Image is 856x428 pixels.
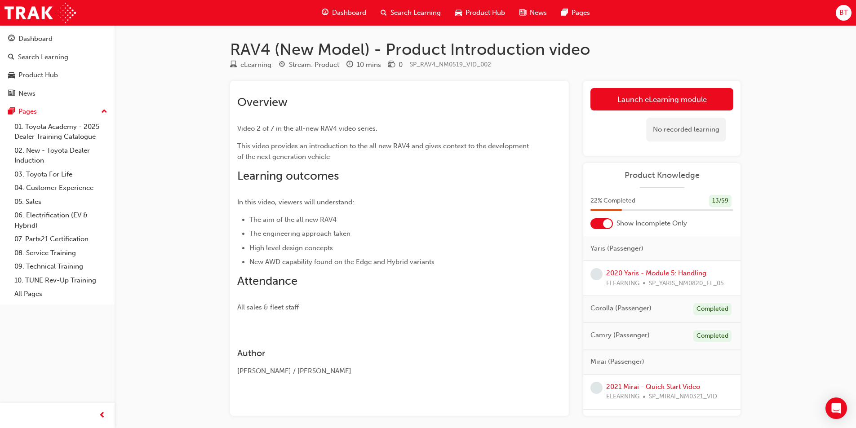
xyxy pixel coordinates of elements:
[237,274,297,288] span: Attendance
[590,357,644,367] span: Mirai (Passenger)
[606,278,639,289] span: ELEARNING
[237,366,529,376] div: [PERSON_NAME] / [PERSON_NAME]
[237,348,529,358] h3: Author
[237,303,299,311] span: All sales & fleet staff
[561,7,568,18] span: pages-icon
[249,229,350,238] span: The engineering approach taken
[388,59,403,71] div: Price
[11,232,111,246] a: 07. Parts21 Certification
[289,60,339,70] div: Stream: Product
[249,258,435,266] span: New AWD capability found on the Edge and Hybrid variants
[390,8,441,18] span: Search Learning
[4,85,111,102] a: News
[4,29,111,103] button: DashboardSearch LearningProduct HubNews
[554,4,597,22] a: pages-iconPages
[237,95,288,109] span: Overview
[230,59,271,71] div: Type
[455,7,462,18] span: car-icon
[399,60,403,70] div: 0
[11,195,111,209] a: 05. Sales
[4,31,111,47] a: Dashboard
[346,61,353,69] span: clock-icon
[11,120,111,144] a: 01. Toyota Academy - 2025 Dealer Training Catalogue
[590,88,733,110] a: Launch eLearning module
[11,144,111,168] a: 02. New - Toyota Dealer Induction
[839,8,848,18] span: BT
[590,243,643,254] span: Yaris (Passenger)
[99,410,106,421] span: prev-icon
[8,53,14,62] span: search-icon
[18,70,58,80] div: Product Hub
[606,383,700,391] a: 2021 Mirai - Quick Start Video
[519,7,526,18] span: news-icon
[11,287,111,301] a: All Pages
[11,181,111,195] a: 04. Customer Experience
[237,198,354,206] span: In this video, viewers will understand:
[237,124,377,132] span: Video 2 of 7 in the all-new RAV4 video series.
[230,61,237,69] span: learningResourceType_ELEARNING-icon
[237,142,531,161] span: This video provides an introduction to the all new RAV4 and gives context to the development of t...
[249,244,333,252] span: High level design concepts
[590,303,652,313] span: Corolla (Passenger)
[8,90,15,98] span: news-icon
[693,330,732,342] div: Completed
[381,7,387,18] span: search-icon
[512,4,554,22] a: news-iconNews
[572,8,590,18] span: Pages
[836,5,852,21] button: BT
[606,392,639,402] span: ELEARNING
[649,392,717,402] span: SP_MIRAI_NM0321_VID
[410,61,491,68] span: Learning resource code
[8,108,15,116] span: pages-icon
[4,49,111,66] a: Search Learning
[11,274,111,287] a: 10. TUNE Rev-Up Training
[4,103,111,120] button: Pages
[346,59,381,71] div: Duration
[590,268,603,280] span: learningRecordVerb_NONE-icon
[322,7,328,18] span: guage-icon
[4,3,76,23] img: Trak
[240,60,271,70] div: eLearning
[249,216,337,224] span: The aim of the all new RAV4
[11,260,111,274] a: 09. Technical Training
[11,246,111,260] a: 08. Service Training
[709,195,732,207] div: 13 / 59
[357,60,381,70] div: 10 mins
[616,218,687,229] span: Show Incomplete Only
[693,303,732,315] div: Completed
[4,67,111,84] a: Product Hub
[101,106,107,118] span: up-icon
[466,8,505,18] span: Product Hub
[237,169,339,183] span: Learning outcomes
[8,35,15,43] span: guage-icon
[590,330,650,340] span: Camry (Passenger)
[315,4,373,22] a: guage-iconDashboard
[373,4,448,22] a: search-iconSearch Learning
[279,59,339,71] div: Stream
[279,61,285,69] span: target-icon
[11,208,111,232] a: 06. Electrification (EV & Hybrid)
[18,34,53,44] div: Dashboard
[18,52,68,62] div: Search Learning
[18,88,35,99] div: News
[332,8,366,18] span: Dashboard
[606,269,706,277] a: 2020 Yaris - Module 5: Handling
[18,106,37,117] div: Pages
[230,40,741,59] h1: RAV4 (New Model) - Product Introduction video
[590,382,603,394] span: learningRecordVerb_NONE-icon
[825,397,847,419] div: Open Intercom Messenger
[649,278,724,289] span: SP_YARIS_NM0820_EL_05
[388,61,395,69] span: money-icon
[530,8,547,18] span: News
[590,196,635,206] span: 22 % Completed
[11,168,111,181] a: 03. Toyota For Life
[590,170,733,181] a: Product Knowledge
[646,118,726,141] div: No recorded learning
[8,71,15,79] span: car-icon
[448,4,512,22] a: car-iconProduct Hub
